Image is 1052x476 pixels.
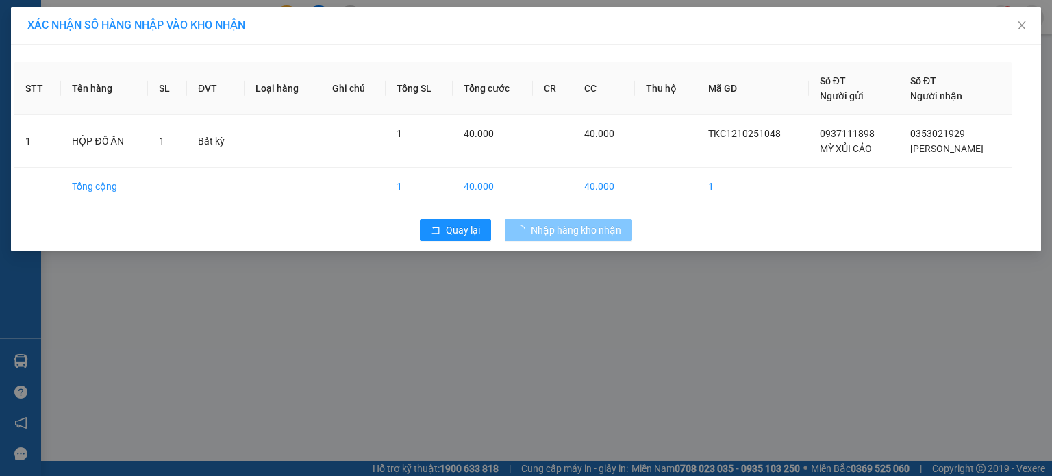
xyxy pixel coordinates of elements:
[61,62,148,115] th: Tên hàng
[386,168,453,205] td: 1
[820,143,872,154] span: MỲ XỦI CẢO
[464,128,494,139] span: 40.000
[14,115,61,168] td: 1
[187,62,245,115] th: ĐVT
[397,128,402,139] span: 1
[533,62,573,115] th: CR
[420,219,491,241] button: rollbackQuay lại
[446,223,480,238] span: Quay lại
[820,90,864,101] span: Người gửi
[148,62,187,115] th: SL
[573,62,635,115] th: CC
[453,62,533,115] th: Tổng cước
[61,115,148,168] td: HỘP ĐỒ ĂN
[910,75,936,86] span: Số ĐT
[584,128,614,139] span: 40.000
[159,136,164,147] span: 1
[187,115,245,168] td: Bất kỳ
[820,75,846,86] span: Số ĐT
[245,62,321,115] th: Loại hàng
[27,18,245,32] span: XÁC NHẬN SỐ HÀNG NHẬP VÀO KHO NHẬN
[910,90,962,101] span: Người nhận
[531,223,621,238] span: Nhập hàng kho nhận
[321,62,386,115] th: Ghi chú
[820,128,875,139] span: 0937111898
[1016,20,1027,31] span: close
[505,219,632,241] button: Nhập hàng kho nhận
[61,168,148,205] td: Tổng cộng
[635,62,697,115] th: Thu hộ
[910,143,984,154] span: [PERSON_NAME]
[14,62,61,115] th: STT
[910,128,965,139] span: 0353021929
[386,62,453,115] th: Tổng SL
[431,225,440,236] span: rollback
[573,168,635,205] td: 40.000
[697,168,809,205] td: 1
[708,128,781,139] span: TKC1210251048
[697,62,809,115] th: Mã GD
[1003,7,1041,45] button: Close
[516,225,531,235] span: loading
[453,168,533,205] td: 40.000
